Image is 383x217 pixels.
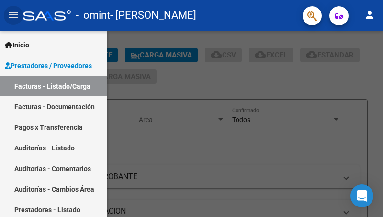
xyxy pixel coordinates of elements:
[364,9,375,21] mat-icon: person
[5,60,92,71] span: Prestadores / Proveedores
[110,5,196,26] span: - [PERSON_NAME]
[76,5,110,26] span: - omint
[8,9,19,21] mat-icon: menu
[5,40,29,50] span: Inicio
[350,184,373,207] div: Open Intercom Messenger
